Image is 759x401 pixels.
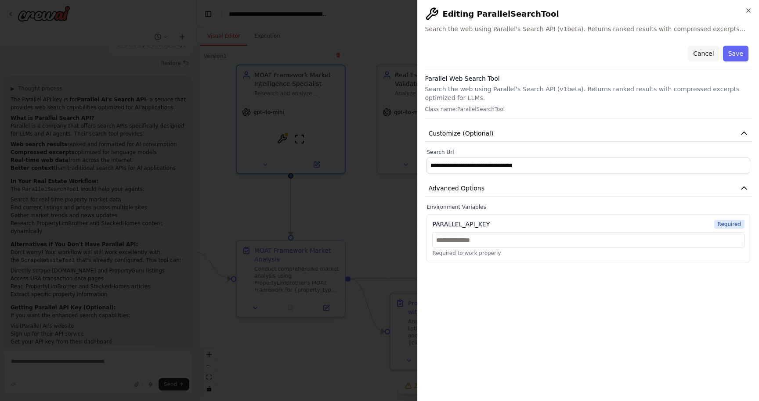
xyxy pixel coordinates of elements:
[425,25,752,33] span: Search the web using Parallel's Search API (v1beta). Returns ranked results with compressed excer...
[425,85,752,102] p: Search the web using Parallel's Search API (v1beta). Returns ranked results with compressed excer...
[432,220,490,229] div: PARALLEL_API_KEY
[425,106,752,113] p: Class name: ParallelSearchTool
[426,204,750,211] label: Environment Variables
[723,46,748,61] button: Save
[432,250,745,257] p: Required to work properly.
[428,129,493,138] span: Customize (Optional)
[714,220,745,229] span: Required
[425,7,439,21] img: ParallelSearchTool
[425,125,752,142] button: Customize (Optional)
[425,180,752,197] button: Advanced Options
[426,149,750,156] label: Search Url
[425,7,752,21] h2: Editing ParallelSearchTool
[425,74,752,83] h3: Parallel Web Search Tool
[428,184,484,193] span: Advanced Options
[688,46,719,61] button: Cancel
